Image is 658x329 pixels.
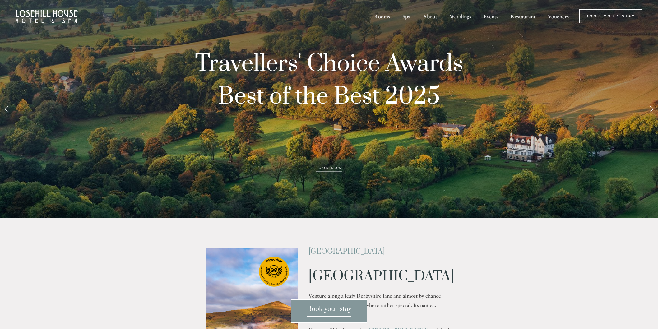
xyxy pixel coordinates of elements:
div: Spa [397,9,416,23]
div: Rooms [368,9,396,23]
p: Venture along a leafy Derbyshire lane and almost by chance you'll happen across somewhere rather ... [308,291,452,320]
a: Book Your Stay [579,9,642,23]
div: Events [478,9,504,23]
h1: [GEOGRAPHIC_DATA] [308,269,452,284]
div: Weddings [444,9,477,23]
a: Vouchers [542,9,574,23]
a: Book your stay [291,299,367,323]
a: Next Slide [644,100,658,118]
a: BOOK NOW [316,166,342,172]
h2: [GEOGRAPHIC_DATA] [308,248,452,256]
span: Book your stay [307,305,351,317]
div: Restaurant [505,9,541,23]
p: Travellers' Choice Awards Best of the Best 2025 [170,48,488,178]
div: About [417,9,443,23]
img: Losehill House [16,10,78,23]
